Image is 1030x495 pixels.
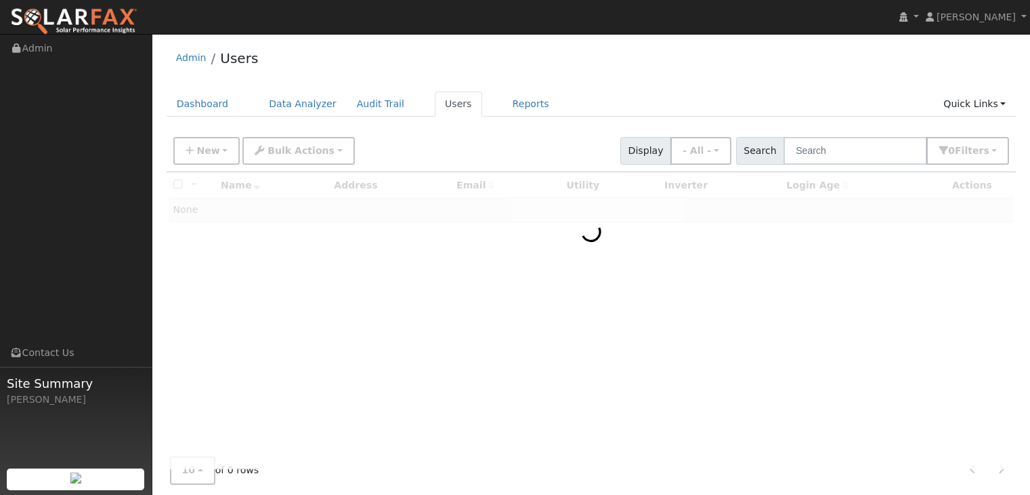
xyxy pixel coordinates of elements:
[784,137,927,165] input: Search
[670,137,731,165] button: - All -
[955,145,989,156] span: Filter
[926,137,1009,165] button: 0Filters
[170,457,215,485] button: 10
[933,92,1016,117] a: Quick Links
[10,7,137,36] img: SolarFax
[167,92,239,117] a: Dashboard
[435,92,482,117] a: Users
[170,457,259,485] span: of 0 rows
[983,145,989,156] span: s
[182,465,196,476] span: 10
[7,393,145,407] div: [PERSON_NAME]
[70,473,81,483] img: retrieve
[502,92,559,117] a: Reports
[267,145,335,156] span: Bulk Actions
[242,137,354,165] button: Bulk Actions
[196,145,219,156] span: New
[259,92,347,117] a: Data Analyzer
[620,137,671,165] span: Display
[937,12,1016,22] span: [PERSON_NAME]
[176,52,207,63] a: Admin
[347,92,414,117] a: Audit Trail
[173,137,240,165] button: New
[220,50,258,66] a: Users
[736,137,784,165] span: Search
[7,374,145,393] span: Site Summary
